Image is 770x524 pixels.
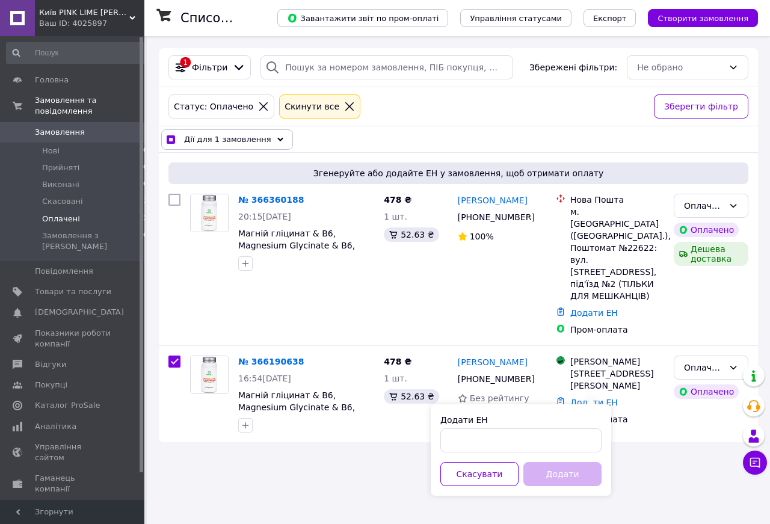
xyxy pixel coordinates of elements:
a: [PERSON_NAME] [458,194,528,206]
span: 0 [143,162,147,173]
div: [PERSON_NAME] [570,356,664,368]
span: Відгуки [35,359,66,370]
span: Нові [42,146,60,156]
img: Фото товару [191,194,228,232]
span: Збережені фільтри: [529,61,617,73]
div: [PHONE_NUMBER] [455,209,537,226]
span: 478 ₴ [384,357,411,366]
div: Дешева доставка [674,242,748,266]
button: Зберегти фільтр [654,94,748,119]
span: Оплачені [42,214,80,224]
span: Згенеруйте або додайте ЕН у замовлення, щоб отримати оплату [173,167,744,179]
span: 2 [143,214,147,224]
div: Пром-оплата [570,324,664,336]
span: Управління сайтом [35,442,111,463]
span: Дії для 1 замовлення [184,134,271,146]
span: [DEMOGRAPHIC_DATA] [35,307,124,318]
span: Гаманець компанії [35,473,111,495]
span: Експорт [593,14,627,23]
input: Пошук за номером замовлення, ПІБ покупця, номером телефону, Email, номером накладної [260,55,513,79]
span: Замовлення [35,127,85,138]
div: Cкинути все [282,100,342,113]
span: Без рейтингу [470,393,529,403]
button: Створити замовлення [648,9,758,27]
div: Нова Пошта [570,194,664,206]
div: [PHONE_NUMBER] [455,371,537,387]
span: Завантажити звіт по пром-оплаті [287,13,439,23]
a: Створити замовлення [636,13,758,22]
img: Фото товару [191,356,228,393]
span: 0 [143,146,147,156]
span: Київ PINK LIME Аркадія [39,7,129,18]
a: [PERSON_NAME] [458,356,528,368]
span: Фільтри [192,61,227,73]
button: Експорт [584,9,636,27]
div: Оплачено [684,361,724,374]
span: Прийняті [42,162,79,173]
label: Додати ЕН [440,415,488,425]
span: 1 [143,196,147,207]
button: Завантажити звіт по пром-оплаті [277,9,448,27]
a: Магній гліцинат & B6, Magnesium Glycinate & B6, Brionel, 60 кап [238,390,355,424]
span: Замовлення та повідомлення [35,95,144,117]
span: 20:15[DATE] [238,212,291,221]
span: 1 шт. [384,374,407,383]
span: 16:54[DATE] [238,374,291,383]
a: Додати ЕН [570,308,618,318]
a: № 366190638 [238,357,304,366]
span: Замовлення з [PERSON_NAME] [42,230,143,252]
span: 0 [143,230,147,252]
a: Додати ЕН [570,398,618,407]
a: Магній гліцинат & B6, Magnesium Glycinate & B6, Brionel, 60 кап [238,229,355,262]
span: Зберегти фільтр [664,100,738,113]
div: 52.63 ₴ [384,227,439,242]
a: Фото товару [190,356,229,394]
div: [STREET_ADDRESS][PERSON_NAME] [570,368,664,392]
span: Головна [35,75,69,85]
button: Управління статусами [460,9,571,27]
div: Статус: Оплачено [171,100,256,113]
div: Оплачено [674,223,739,237]
button: Чат з покупцем [743,451,767,475]
div: м. [GEOGRAPHIC_DATA] ([GEOGRAPHIC_DATA].), Поштомат №22622: вул. [STREET_ADDRESS], під'їзд №2 (ТІ... [570,206,664,302]
span: Скасовані [42,196,83,207]
div: Оплачено [674,384,739,399]
span: Товари та послуги [35,286,111,297]
span: 478 ₴ [384,195,411,205]
a: № 366360188 [238,195,304,205]
span: 0 [143,179,147,190]
span: Повідомлення [35,266,93,277]
div: 52.63 ₴ [384,389,439,404]
h1: Список замовлень [180,11,303,25]
a: Фото товару [190,194,229,232]
div: Пром-оплата [570,413,664,425]
span: Створити замовлення [658,14,748,23]
span: Виконані [42,179,79,190]
span: Аналітика [35,421,76,432]
div: Не обрано [637,61,724,74]
span: Покупці [35,380,67,390]
span: 100% [470,232,494,241]
button: Скасувати [440,462,519,486]
span: Каталог ProSale [35,400,100,411]
div: Оплачено [684,199,724,212]
span: Управління статусами [470,14,562,23]
span: Показники роботи компанії [35,328,111,350]
input: Пошук [6,42,149,64]
div: Ваш ID: 4025897 [39,18,144,29]
span: 1 шт. [384,212,407,221]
